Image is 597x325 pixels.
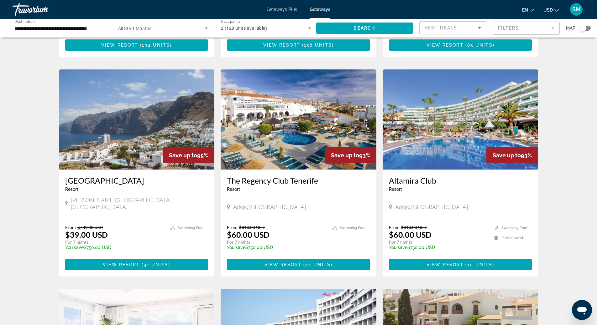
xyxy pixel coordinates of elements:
[103,262,140,267] span: View Resort
[340,226,365,230] span: Swimming Pool
[325,147,376,163] div: 93%
[227,187,240,192] span: Resort
[566,24,575,33] span: Map
[65,245,164,250] p: $750.00 USD
[425,24,481,32] mat-select: Sort by
[316,23,413,34] button: Search
[501,236,523,240] span: Pets Allowed
[77,225,103,230] span: $789.00 USD
[267,7,297,12] a: Getaways Plus
[301,262,333,267] span: ( )
[389,225,400,230] span: From
[65,187,78,192] span: Resort
[264,262,301,267] span: View Resort
[522,8,528,13] span: en
[522,5,534,14] button: Change language
[401,225,427,230] span: $810.00 USD
[138,43,172,48] span: ( )
[389,187,402,192] span: Resort
[227,259,370,270] button: View Resort(44 units)
[493,21,560,35] button: Filter
[227,225,238,230] span: From
[304,43,332,48] span: 158 units
[14,19,35,23] span: Destination
[383,69,538,170] img: 2438E01L.jpg
[221,19,241,24] span: Occupancy
[221,69,376,170] img: 1658E01X.jpg
[389,176,532,185] a: Altamira Club
[493,152,521,159] span: Save up to
[227,245,245,250] span: You save
[233,203,306,210] span: Adeje, [GEOGRAPHIC_DATA]
[144,262,169,267] span: 41 units
[543,5,559,14] button: Change currency
[65,230,108,239] p: $39.00 USD
[59,69,215,170] img: 2802E01X.jpg
[65,239,164,245] p: For 7 nights
[178,226,203,230] span: Swimming Pool
[263,43,300,48] span: View Resort
[65,39,208,51] button: View Resort(134 units)
[227,230,270,239] p: $60.00 USD
[227,39,370,51] button: View Resort(158 units)
[543,8,553,13] span: USD
[463,262,494,267] span: ( )
[427,43,463,48] span: View Resort
[486,147,538,163] div: 93%
[389,230,432,239] p: $60.00 USD
[389,239,488,245] p: For 7 nights
[467,43,493,48] span: 85 units
[142,43,170,48] span: 134 units
[169,152,197,159] span: Save up to
[65,245,84,250] span: You save
[395,203,468,210] span: Adeje, [GEOGRAPHIC_DATA]
[354,26,375,31] span: Search
[389,245,488,250] p: $750.00 USD
[239,225,265,230] span: $810.00 USD
[65,176,208,185] a: [GEOGRAPHIC_DATA]
[572,300,592,320] iframe: Button to launch messaging window
[427,262,463,267] span: View Resort
[71,196,208,210] span: [PERSON_NAME][GEOGRAPHIC_DATA], [GEOGRAPHIC_DATA]
[118,26,152,31] span: All Start Months
[13,1,75,18] a: Travorium
[305,262,331,267] span: 44 units
[310,7,330,12] a: Getaways
[572,6,581,13] span: SM
[221,26,267,31] span: 2 (128 units available)
[65,225,76,230] span: From
[101,43,138,48] span: View Resort
[300,43,334,48] span: ( )
[501,226,527,230] span: Swimming Pool
[227,239,326,245] p: For 7 nights
[227,245,326,250] p: $750.00 USD
[463,43,495,48] span: ( )
[389,39,532,51] button: View Resort(85 units)
[425,25,457,30] span: Best Deals
[163,147,214,163] div: 95%
[568,3,584,16] button: User Menu
[389,245,407,250] span: You save
[467,262,492,267] span: 10 units
[140,262,170,267] span: ( )
[227,176,370,185] a: The Regency Club Tenerife
[65,259,208,270] button: View Resort(41 units)
[389,259,532,270] button: View Resort(10 units)
[331,152,359,159] span: Save up to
